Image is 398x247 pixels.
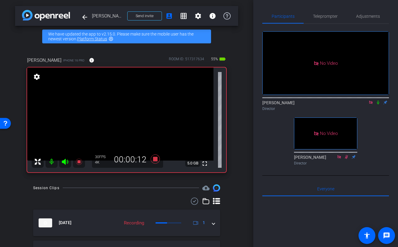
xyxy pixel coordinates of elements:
span: Everyone [317,187,334,191]
div: [PERSON_NAME] [262,100,389,111]
mat-icon: fullscreen [201,160,208,167]
mat-expansion-panel-header: thumb-nail[DATE]Recording1 [33,210,220,236]
div: We have updated the app to v2.15.0. Please make sure the mobile user has the newest version. [42,30,211,43]
span: Participants [272,14,295,18]
span: Adjustments [356,14,380,18]
mat-icon: highlight_off [109,36,113,41]
span: FPS [99,155,106,159]
span: 55% [210,54,219,64]
span: [PERSON_NAME] [27,57,62,64]
span: 1 [203,220,205,226]
mat-icon: message [383,232,390,239]
div: [PERSON_NAME] [294,154,357,166]
span: 5.0 GB [185,160,201,167]
div: 4K [95,160,110,165]
mat-icon: battery_std [219,55,226,63]
mat-icon: info [209,12,216,20]
span: No Video [320,60,338,66]
div: Session Clips [33,185,59,191]
span: Teleprompter [313,14,338,18]
div: Director [262,106,389,111]
img: app-logo [22,10,70,20]
mat-icon: account_box [166,12,173,20]
mat-icon: arrow_back [81,14,88,21]
span: Send invite [136,14,153,18]
img: Session clips [213,184,220,192]
div: 30 [95,155,110,159]
mat-icon: grid_on [180,12,187,20]
span: Destinations for your clips [202,184,210,192]
mat-icon: cloud_upload [202,184,210,192]
span: [DATE] [59,220,71,226]
a: Platform Status [77,36,107,41]
span: iPhone 16 Pro [63,58,84,63]
span: [PERSON_NAME] [92,10,124,22]
div: ROOM ID: 517317634 [169,56,204,65]
mat-icon: settings [33,73,41,80]
mat-icon: accessibility [363,232,371,239]
span: No Video [320,131,338,136]
mat-icon: info [89,58,94,63]
div: Recording [121,220,147,227]
div: Director [294,161,357,166]
img: thumb-nail [39,218,52,227]
mat-icon: settings [194,12,202,20]
button: Send invite [127,11,162,20]
div: 00:00:12 [110,155,150,165]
